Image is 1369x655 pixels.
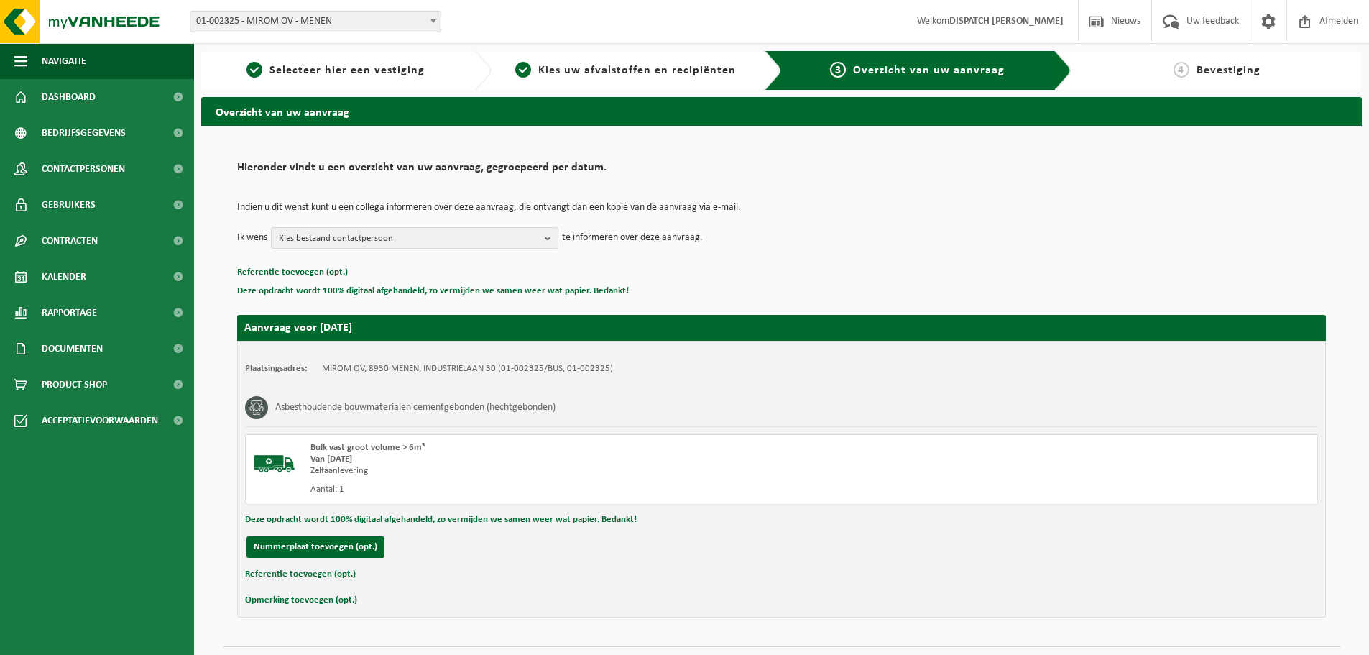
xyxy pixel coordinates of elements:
[271,227,558,249] button: Kies bestaand contactpersoon
[853,65,1005,76] span: Overzicht van uw aanvraag
[949,16,1064,27] strong: DISPATCH [PERSON_NAME]
[244,322,352,334] strong: Aanvraag voor [DATE]
[279,228,539,249] span: Kies bestaand contactpersoon
[515,62,531,78] span: 2
[42,259,86,295] span: Kalender
[310,465,839,477] div: Zelfaanlevering
[42,151,125,187] span: Contactpersonen
[237,203,1326,213] p: Indien u dit wenst kunt u een collega informeren over deze aanvraag, die ontvangt dan een kopie v...
[237,282,629,301] button: Deze opdracht wordt 100% digitaal afgehandeld, zo vermijden we samen weer wat papier. Bedankt!
[1174,62,1189,78] span: 4
[237,162,1326,181] h2: Hieronder vindt u een overzicht van uw aanvraag, gegroepeerd per datum.
[42,43,86,79] span: Navigatie
[245,591,357,610] button: Opmerking toevoegen (opt.)
[42,331,103,367] span: Documenten
[245,510,637,529] button: Deze opdracht wordt 100% digitaal afgehandeld, zo vermijden we samen weer wat papier. Bedankt!
[499,62,753,79] a: 2Kies uw afvalstoffen en recipiënten
[310,454,352,464] strong: Van [DATE]
[190,12,441,32] span: 01-002325 - MIROM OV - MENEN
[245,565,356,584] button: Referentie toevoegen (opt.)
[42,367,107,403] span: Product Shop
[42,115,126,151] span: Bedrijfsgegevens
[201,97,1362,125] h2: Overzicht van uw aanvraag
[538,65,736,76] span: Kies uw afvalstoffen en recipiënten
[562,227,703,249] p: te informeren over deze aanvraag.
[208,62,463,79] a: 1Selecteer hier een vestiging
[310,484,839,495] div: Aantal: 1
[1197,65,1260,76] span: Bevestiging
[42,79,96,115] span: Dashboard
[42,223,98,259] span: Contracten
[246,536,384,558] button: Nummerplaat toevoegen (opt.)
[275,396,556,419] h3: Asbesthoudende bouwmaterialen cementgebonden (hechtgebonden)
[42,187,96,223] span: Gebruikers
[246,62,262,78] span: 1
[237,227,267,249] p: Ik wens
[190,11,441,32] span: 01-002325 - MIROM OV - MENEN
[322,363,613,375] td: MIROM OV, 8930 MENEN, INDUSTRIELAAN 30 (01-002325/BUS, 01-002325)
[269,65,425,76] span: Selecteer hier een vestiging
[310,443,425,452] span: Bulk vast groot volume > 6m³
[237,263,348,282] button: Referentie toevoegen (opt.)
[42,403,158,439] span: Acceptatievoorwaarden
[42,295,97,331] span: Rapportage
[245,364,308,373] strong: Plaatsingsadres:
[253,442,296,485] img: BL-SO-LV.png
[830,62,846,78] span: 3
